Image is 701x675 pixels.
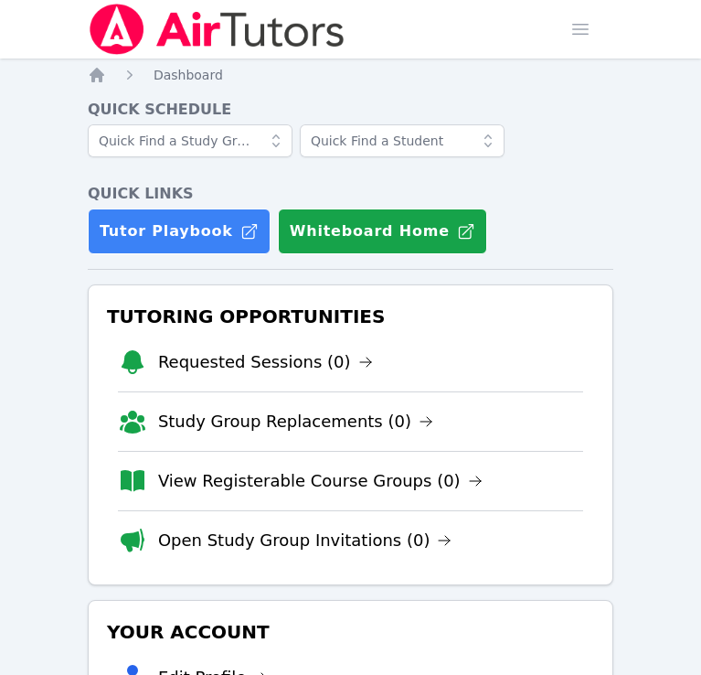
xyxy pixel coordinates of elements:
[158,409,433,434] a: Study Group Replacements (0)
[88,183,613,205] h4: Quick Links
[158,349,373,375] a: Requested Sessions (0)
[88,66,613,84] nav: Breadcrumb
[88,124,292,157] input: Quick Find a Study Group
[88,99,613,121] h4: Quick Schedule
[158,468,483,494] a: View Registerable Course Groups (0)
[103,300,598,333] h3: Tutoring Opportunities
[88,4,346,55] img: Air Tutors
[300,124,505,157] input: Quick Find a Student
[278,209,487,254] button: Whiteboard Home
[154,66,223,84] a: Dashboard
[103,616,598,648] h3: Your Account
[158,528,452,553] a: Open Study Group Invitations (0)
[88,209,271,254] a: Tutor Playbook
[154,68,223,82] span: Dashboard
